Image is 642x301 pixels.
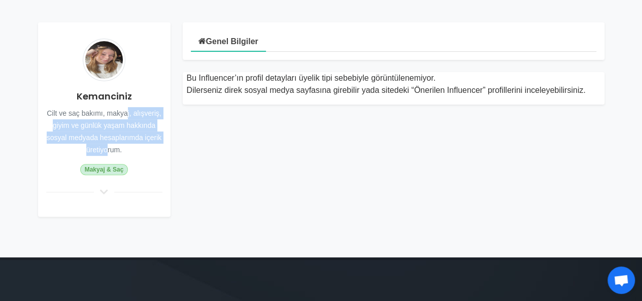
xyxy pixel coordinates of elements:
span: Makyaj & Saç [80,164,128,175]
img: Avatar [83,39,125,81]
div: Açık sohbet [607,266,635,294]
h4: Kemanciniz [46,89,162,103]
small: Cilt ve saç bakımı, makyaj, alışveriş, giyim ve günlük yaşam hakkında sosyal medyada hesaplarımda... [47,109,161,154]
div: Bu Influencer’ın profil detayları üyelik tipi sebebiyle görüntülenemiyor. Dilerseniz direk sosyal... [187,72,600,96]
a: Genel Bilgiler [191,29,266,52]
